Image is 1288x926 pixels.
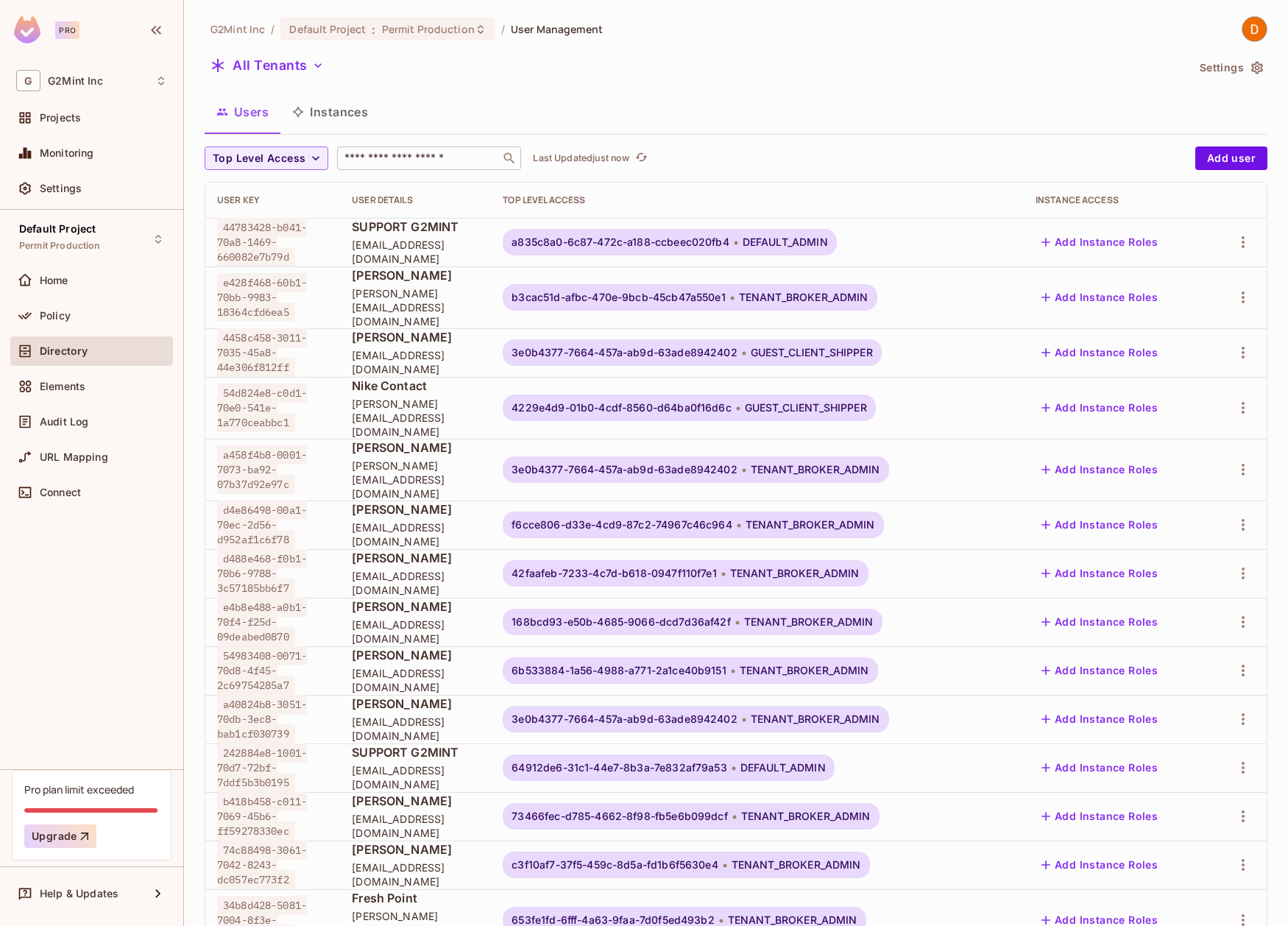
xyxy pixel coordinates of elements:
span: 168bcd93-e50b-4685-9066-dcd7d36af42f [512,616,730,628]
span: [PERSON_NAME] [352,329,479,345]
span: TENANT_BROKER_ADMIN [751,713,880,725]
span: [PERSON_NAME] [352,647,479,663]
span: Directory [40,345,88,357]
div: Instance Access [1036,194,1197,206]
span: [PERSON_NAME] [352,841,479,858]
button: Add Instance Roles [1036,458,1164,481]
span: 44783428-b041-70a8-1469-660082e7b79d [217,218,307,266]
span: Workspace: G2Mint Inc [48,75,103,87]
span: Home [40,275,68,286]
button: Instances [280,93,380,130]
span: [EMAIL_ADDRESS][DOMAIN_NAME] [352,812,479,840]
span: TENANT_BROKER_ADMIN [746,519,875,531]
span: Permit Production [382,22,475,36]
span: URL Mapping [40,451,108,463]
button: Add Instance Roles [1036,286,1164,309]
span: 653fe1fd-6fff-4a63-9faa-7d0f5ed493b2 [512,914,714,926]
span: [PERSON_NAME] [352,550,479,566]
span: SUPPORT G2MINT [352,219,479,235]
span: the active workspace [210,22,265,36]
span: Default Project [289,22,366,36]
span: TENANT_BROKER_ADMIN [751,464,880,476]
span: TENANT_BROKER_ADMIN [732,859,861,871]
button: Settings [1194,56,1267,79]
span: Connect [40,487,81,498]
p: Last Updated just now [533,152,629,164]
span: : [371,24,376,35]
span: TENANT_BROKER_ADMIN [741,810,871,822]
button: refresh [632,149,650,167]
span: [PERSON_NAME] [352,793,479,809]
span: TENANT_BROKER_ADMIN [744,616,874,628]
span: a835c8a0-6c87-472c-a188-ccbeec020fb4 [512,236,729,248]
span: TENANT_BROKER_ADMIN [739,291,868,303]
span: [EMAIL_ADDRESS][DOMAIN_NAME] [352,666,479,694]
span: Help & Updates [40,888,118,900]
span: Top Level Access [213,149,305,168]
span: [EMAIL_ADDRESS][DOMAIN_NAME] [352,238,479,266]
span: b418b458-c011-7069-45b6-ff59278330ec [217,792,307,841]
span: d488e468-f0b1-70b6-9788-3c57185bb6f7 [217,549,307,598]
div: Pro plan limit exceeded [24,782,134,796]
span: [EMAIL_ADDRESS][DOMAIN_NAME] [352,715,479,743]
button: Top Level Access [205,146,328,170]
span: User Management [511,22,603,36]
span: refresh [635,151,648,166]
span: TENANT_BROKER_ADMIN [728,914,857,926]
span: 4229e4d9-01b0-4cdf-8560-d64ba0f16d6c [512,402,731,414]
button: All Tenants [205,54,330,77]
img: Dhimitri Jorgji [1242,17,1267,41]
span: a458f4b8-0001-7073-ba92-07b37d92e97c [217,445,307,494]
div: User Details [352,194,479,206]
span: Default Project [19,223,96,235]
span: [PERSON_NAME] [352,696,479,712]
button: Add Instance Roles [1036,659,1164,682]
div: Pro [55,21,79,39]
span: GUEST_CLIENT_SHIPPER [751,347,873,358]
div: User Key [217,194,328,206]
span: [EMAIL_ADDRESS][DOMAIN_NAME] [352,860,479,888]
span: 73466fec-d785-4662-8f98-fb5e6b099dcf [512,810,727,822]
button: Add Instance Roles [1036,853,1164,877]
span: [PERSON_NAME] [352,598,479,615]
span: 242884e8-1001-70d7-72bf-7ddf5b3b0195 [217,743,307,792]
button: Upgrade [24,824,96,848]
span: Monitoring [40,147,94,159]
span: Projects [40,112,81,124]
button: Users [205,93,280,130]
span: [PERSON_NAME][EMAIL_ADDRESS][DOMAIN_NAME] [352,286,479,328]
span: Nike Contact [352,378,479,394]
span: Settings [40,183,82,194]
span: e428f468-60b1-70bb-9983-18364cfd6ea5 [217,273,307,322]
button: Add Instance Roles [1036,707,1164,731]
span: TENANT_BROKER_ADMIN [740,665,869,676]
span: DEFAULT_ADMIN [743,236,828,248]
span: 64912de6-31c1-44e7-8b3a-7e832af79a53 [512,762,726,774]
span: [PERSON_NAME] [352,439,479,456]
span: Fresh Point [352,890,479,906]
button: Add Instance Roles [1036,341,1164,364]
button: Add Instance Roles [1036,756,1164,780]
button: Add user [1195,146,1267,170]
span: 54983408-0071-70d8-4f45-2c69754285a7 [217,646,307,695]
button: Add Instance Roles [1036,230,1164,254]
span: 74c88498-3061-7042-8243-dc057ec773f2 [217,841,307,889]
span: [PERSON_NAME] [352,267,479,283]
span: 4458c458-3011-7035-45a8-44e306f812ff [217,328,307,377]
span: [EMAIL_ADDRESS][DOMAIN_NAME] [352,763,479,791]
span: TENANT_BROKER_ADMIN [730,568,860,579]
span: b3cac51d-afbc-470e-9bcb-45cb47a550e1 [512,291,725,303]
span: [PERSON_NAME][EMAIL_ADDRESS][DOMAIN_NAME] [352,459,479,501]
span: 3e0b4377-7664-457a-ab9d-63ade8942402 [512,464,737,476]
span: [PERSON_NAME] [352,501,479,517]
span: [EMAIL_ADDRESS][DOMAIN_NAME] [352,618,479,646]
span: d4e86498-00a1-70ec-2d56-d952af1c6f78 [217,501,307,549]
span: [EMAIL_ADDRESS][DOMAIN_NAME] [352,520,479,548]
button: Add Instance Roles [1036,805,1164,828]
span: G [16,70,40,91]
span: 42faafeb-7233-4c7d-b618-0947f110f7e1 [512,568,716,579]
button: Add Instance Roles [1036,396,1164,420]
span: Elements [40,381,85,392]
span: 54d824e8-c0d1-70e0-541e-1a770ceabbc1 [217,384,307,432]
button: Add Instance Roles [1036,562,1164,585]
